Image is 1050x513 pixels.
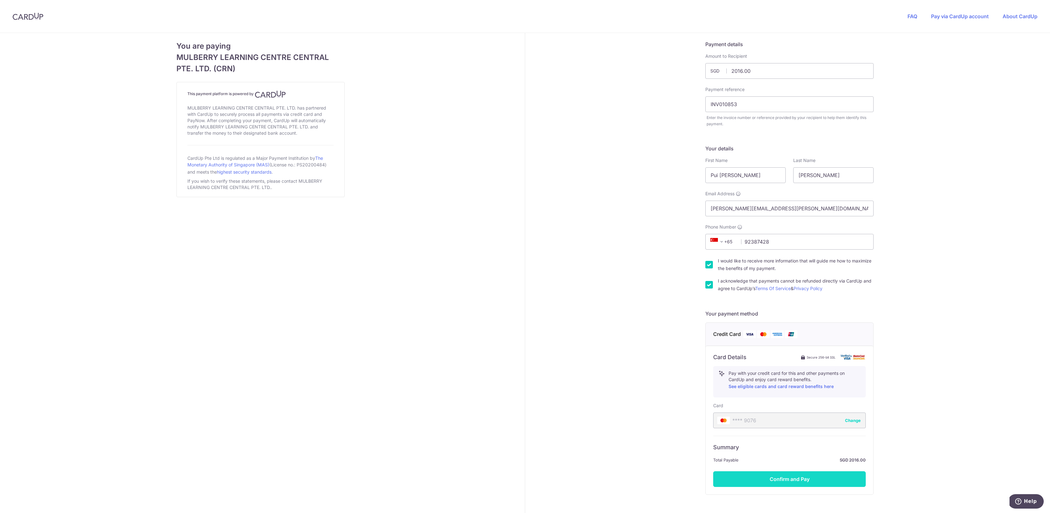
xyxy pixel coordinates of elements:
input: Payment amount [705,63,874,79]
button: Confirm and Pay [713,471,866,487]
img: American Express [771,330,783,338]
span: +65 [710,238,725,246]
input: Email address [705,201,874,216]
img: CardUp [255,90,286,98]
label: First Name [705,157,728,164]
img: Union Pay [785,330,797,338]
strong: SGD 2016.00 [741,456,866,464]
a: Pay via CardUp account [931,13,989,19]
label: Payment reference [705,86,745,93]
a: Terms Of Service [755,286,791,291]
a: FAQ [907,13,917,19]
label: I would like to receive more information that will guide me how to maximize the benefits of my pa... [718,257,874,272]
iframe: Opens a widget where you can find more information [1010,494,1044,510]
a: See eligible cards and card reward benefits here [729,384,834,389]
div: MULBERRY LEARNING CENTRE CENTRAL PTE. LTD. has partnered with CardUp to securely process all paym... [187,104,334,138]
label: Card [713,402,723,409]
label: Amount to Recipient [705,53,747,59]
label: I acknowledge that payments cannot be refunded directly via CardUp and agree to CardUp’s & [718,277,874,292]
div: CardUp Pte Ltd is regulated as a Major Payment Institution by (License no.: PS20200484) and meets... [187,153,334,177]
img: Visa [743,330,756,338]
h6: Card Details [713,354,746,361]
span: You are paying [176,40,345,52]
span: MULBERRY LEARNING CENTRE CENTRAL PTE. LTD. (CRN) [176,52,345,74]
h6: Summary [713,444,866,451]
img: CardUp [13,13,43,20]
span: Total Payable [713,456,739,464]
span: SGD [710,68,727,74]
a: highest security standards [217,169,272,175]
h5: Your details [705,145,874,152]
h5: Payment details [705,40,874,48]
h5: Your payment method [705,310,874,317]
span: Secure 256-bit SSL [807,355,836,360]
span: Credit Card [713,330,741,338]
span: Phone Number [705,224,736,230]
img: Mastercard [757,330,770,338]
button: Change [845,417,861,424]
a: Privacy Policy [794,286,822,291]
span: +65 [708,238,737,246]
h4: This payment platform is powered by [187,90,334,98]
a: About CardUp [1003,13,1037,19]
input: First name [705,167,786,183]
div: If you wish to verify these statements, please contact MULBERRY LEARNING CENTRE CENTRAL PTE. LTD.. [187,177,334,192]
div: Enter the invoice number or reference provided by your recipient to help them identify this payment. [707,115,874,127]
span: Email Address [705,191,735,197]
p: Pay with your credit card for this and other payments on CardUp and enjoy card reward benefits. [729,370,860,390]
input: Last name [793,167,874,183]
label: Last Name [793,157,816,164]
img: card secure [841,354,866,360]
